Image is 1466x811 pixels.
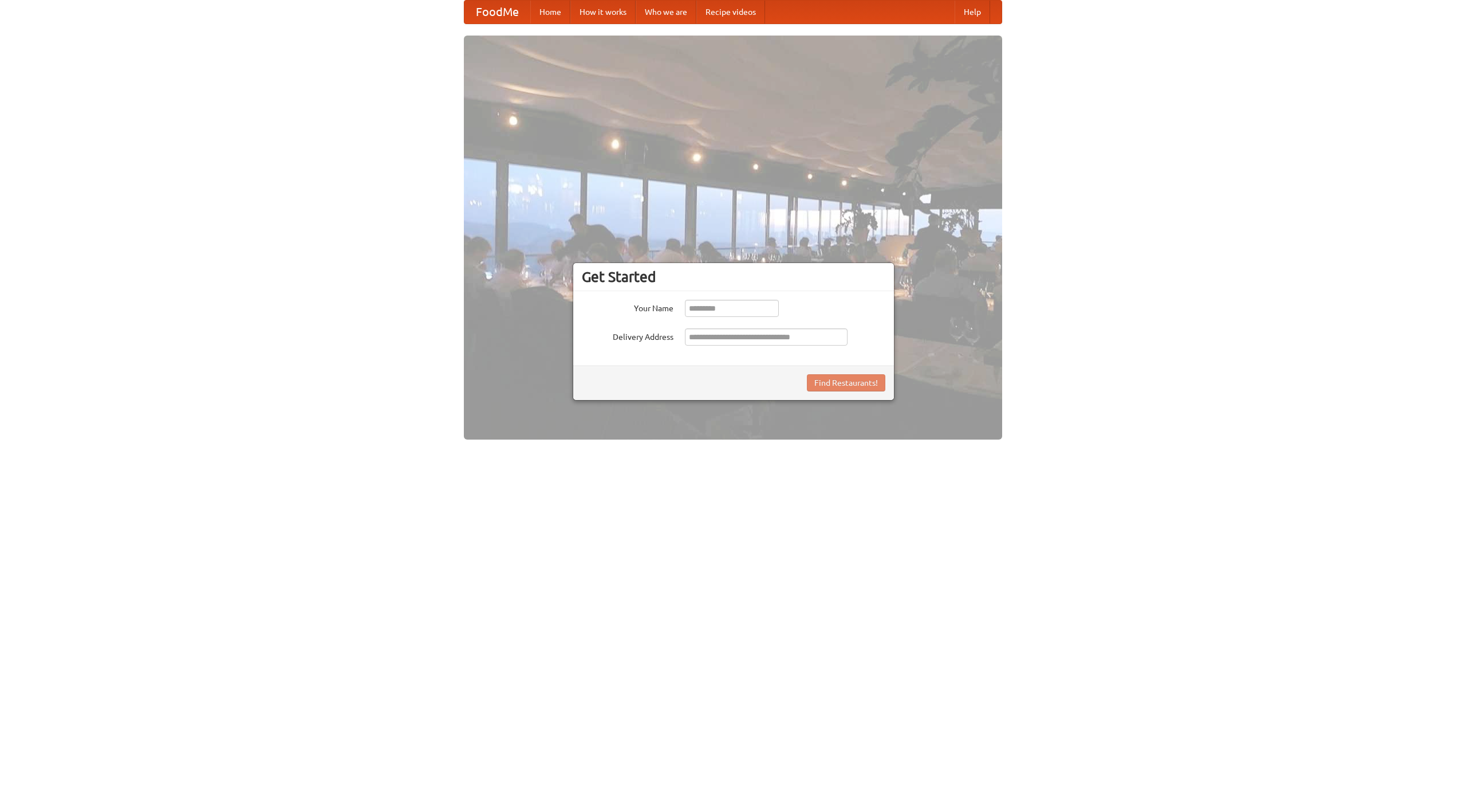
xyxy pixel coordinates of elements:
a: FoodMe [464,1,530,23]
a: Home [530,1,570,23]
a: Who we are [636,1,696,23]
a: Recipe videos [696,1,765,23]
a: How it works [570,1,636,23]
label: Delivery Address [582,328,673,343]
button: Find Restaurants! [807,374,885,391]
h3: Get Started [582,268,885,285]
a: Help [955,1,990,23]
label: Your Name [582,300,673,314]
